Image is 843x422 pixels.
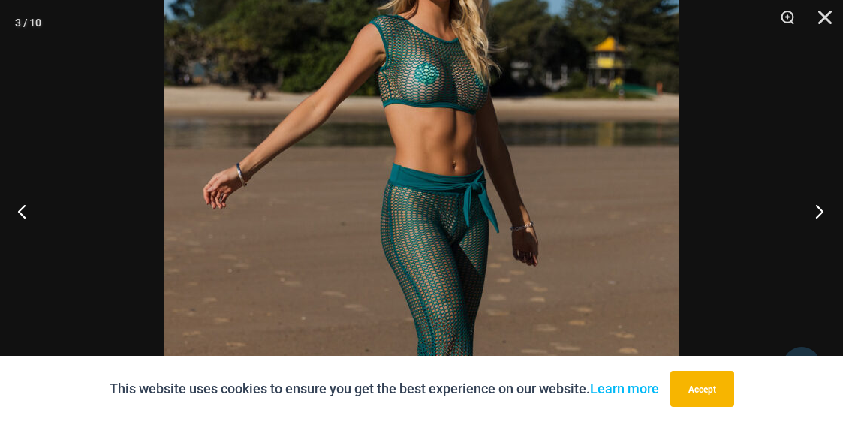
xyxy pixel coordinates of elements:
button: Next [787,173,843,249]
button: Accept [670,371,734,407]
div: 3 / 10 [15,11,41,34]
p: This website uses cookies to ensure you get the best experience on our website. [110,378,659,400]
a: Learn more [590,381,659,396]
